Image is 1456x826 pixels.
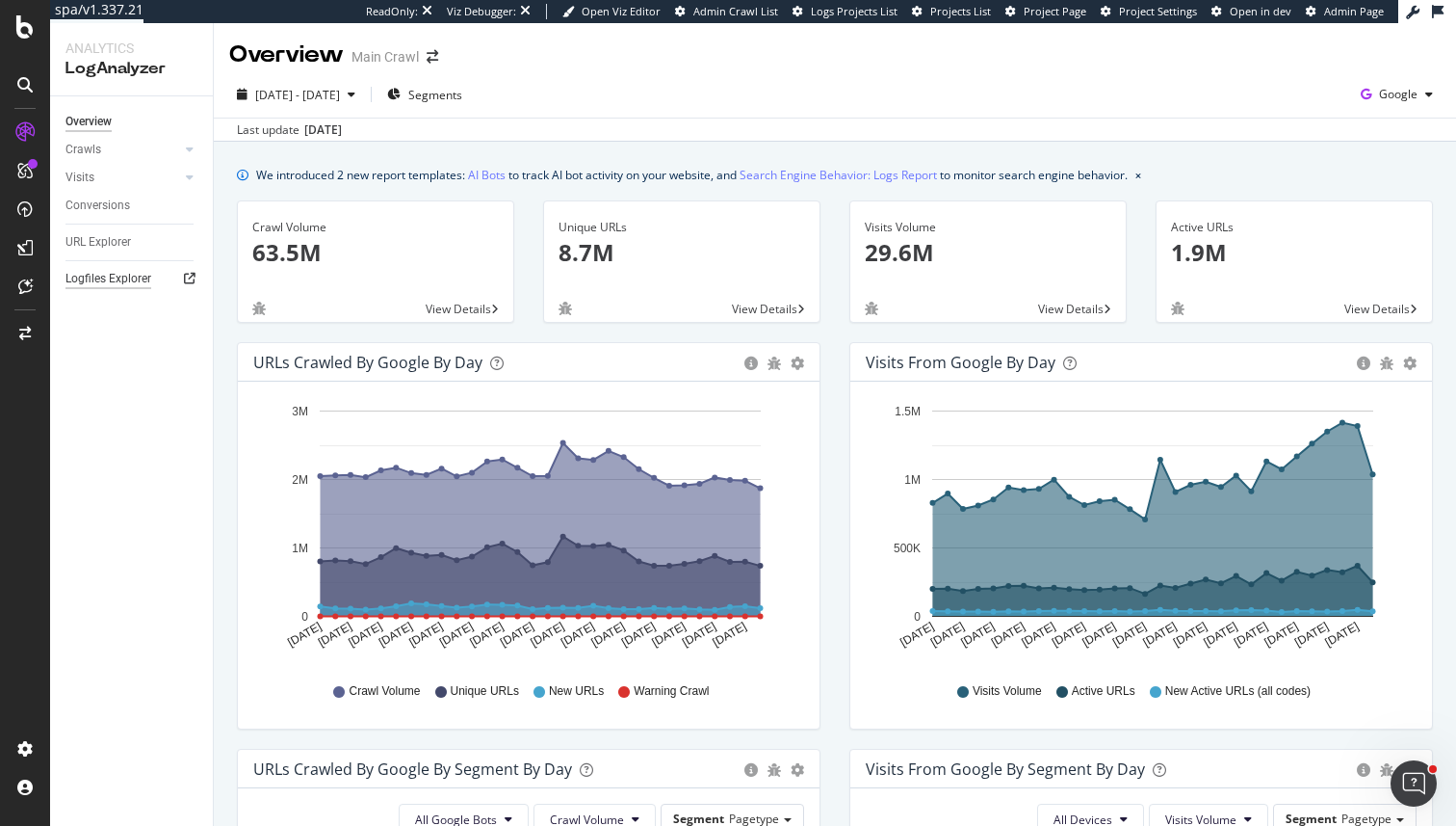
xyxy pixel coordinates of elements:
[229,79,363,110] button: [DATE] - [DATE]
[65,168,94,188] div: Visits
[451,683,519,700] span: Unique URLs
[65,58,197,80] div: LogAnalyzer
[793,4,897,19] a: Logs Projects List
[285,620,324,650] text: [DATE]
[292,542,308,555] text: 1M
[379,79,470,110] button: Segments
[1141,620,1180,650] text: [DATE]
[559,620,597,650] text: [DATE]
[1380,763,1393,777] div: bug
[732,301,797,317] span: View Details
[408,87,462,103] span: Segments
[1380,357,1393,370] div: bug
[1211,4,1291,19] a: Open in dev
[1292,620,1331,650] text: [DATE]
[1357,357,1370,370] div: circle-info
[744,763,758,777] div: circle-info
[366,4,418,19] div: ReadOnly:
[1230,4,1291,18] span: Open in dev
[559,302,572,315] div: bug
[252,302,266,315] div: bug
[1005,4,1086,19] a: Project Page
[989,620,1027,650] text: [DATE]
[1353,79,1441,110] button: Google
[427,50,438,64] div: arrow-right-arrow-left
[237,165,1433,185] div: info banner
[619,620,658,650] text: [DATE]
[634,683,709,700] span: Warning Crawl
[1379,86,1417,102] span: Google
[562,4,661,19] a: Open Viz Editor
[1391,760,1437,807] iframe: Intercom live chat
[1101,4,1197,19] a: Project Settings
[256,165,1128,185] div: We introduced 2 new report templates: to track AI bot activity on your website, and to monitor se...
[406,620,445,650] text: [DATE]
[1306,4,1384,19] a: Admin Page
[1165,683,1311,700] span: New Active URLs (all codes)
[866,759,1145,779] div: Visits from Google By Segment By Day
[253,397,804,665] svg: A chart.
[767,357,781,370] div: bug
[468,165,506,185] a: AI Bots
[1050,620,1088,650] text: [DATE]
[351,47,419,67] div: Main Crawl
[65,232,131,253] div: URL Explorer
[680,620,718,650] text: [DATE]
[928,620,967,650] text: [DATE]
[866,397,1417,665] div: A chart.
[252,219,499,236] div: Crawl Volume
[1131,161,1146,189] button: close banner
[1079,620,1118,650] text: [DATE]
[65,39,197,58] div: Analytics
[1323,620,1362,650] text: [DATE]
[301,610,308,624] text: 0
[65,196,130,216] div: Conversions
[973,683,1042,700] span: Visits Volume
[237,121,342,139] div: Last update
[1171,219,1417,236] div: Active URLs
[65,269,151,289] div: Logfiles Explorer
[865,219,1111,236] div: Visits Volume
[930,4,991,18] span: Projects List
[811,4,897,18] span: Logs Projects List
[447,4,516,19] div: Viz Debugger:
[1403,357,1417,370] div: gear
[582,4,661,18] span: Open Viz Editor
[865,236,1111,269] p: 29.6M
[914,610,921,624] text: 0
[549,683,604,700] span: New URLs
[791,763,804,777] div: gear
[65,168,180,188] a: Visits
[65,269,199,289] a: Logfiles Explorer
[1324,4,1384,18] span: Admin Page
[426,301,491,317] span: View Details
[904,473,921,487] text: 1M
[292,473,308,487] text: 2M
[65,140,101,160] div: Crawls
[1357,763,1370,777] div: circle-info
[1232,620,1270,650] text: [DATE]
[65,232,199,253] a: URL Explorer
[894,542,921,555] text: 500K
[1171,620,1209,650] text: [DATE]
[1110,620,1149,650] text: [DATE]
[589,620,628,650] text: [DATE]
[346,620,384,650] text: [DATE]
[437,620,476,650] text: [DATE]
[1038,301,1104,317] span: View Details
[711,620,749,650] text: [DATE]
[791,357,804,370] div: gear
[1171,236,1417,269] p: 1.9M
[650,620,689,650] text: [DATE]
[693,4,778,18] span: Admin Crawl List
[897,620,936,650] text: [DATE]
[912,4,991,19] a: Projects List
[304,121,342,139] div: [DATE]
[65,196,199,216] a: Conversions
[349,683,420,700] span: Crawl Volume
[559,236,805,269] p: 8.7M
[744,357,758,370] div: circle-info
[1171,302,1184,315] div: bug
[377,620,415,650] text: [DATE]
